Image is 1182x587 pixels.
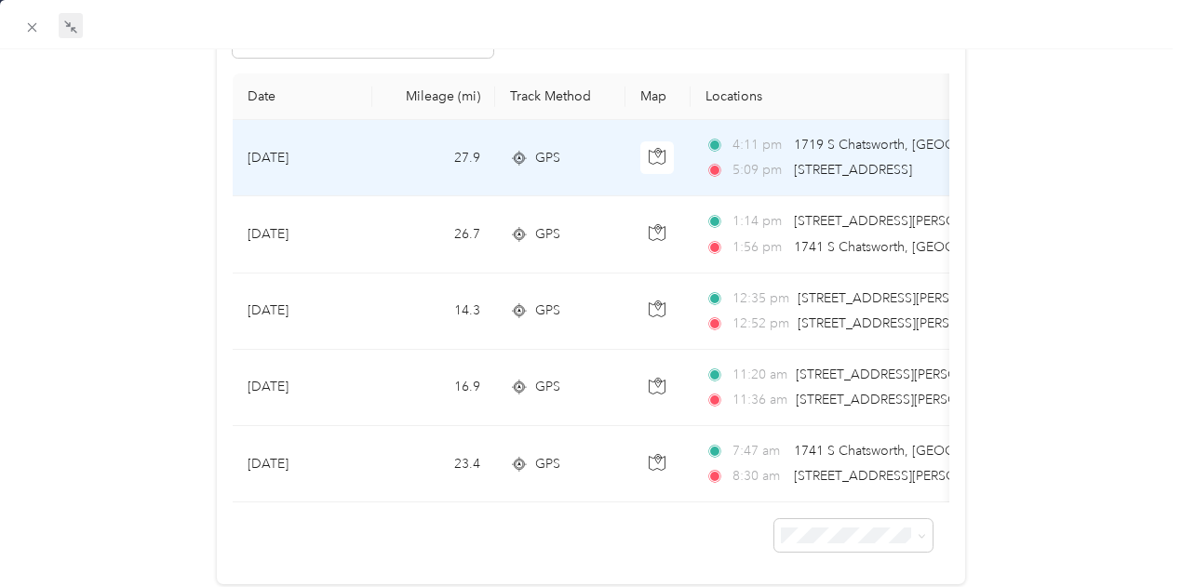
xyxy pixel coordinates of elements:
[1078,483,1182,587] iframe: Everlance-gr Chat Button Frame
[794,162,912,178] span: [STREET_ADDRESS]
[798,315,1019,331] span: [STREET_ADDRESS][PERSON_NAME]
[535,454,560,474] span: GPS
[233,120,372,196] td: [DATE]
[535,148,560,168] span: GPS
[372,273,495,350] td: 14.3
[233,350,372,426] td: [DATE]
[233,273,372,350] td: [DATE]
[535,224,560,245] span: GPS
[732,441,786,461] span: 7:47 am
[372,426,495,502] td: 23.4
[732,160,786,180] span: 5:09 pm
[732,466,786,487] span: 8:30 am
[732,237,786,258] span: 1:56 pm
[372,120,495,196] td: 27.9
[794,468,1015,484] span: [STREET_ADDRESS][PERSON_NAME]
[796,392,1017,407] span: [STREET_ADDRESS][PERSON_NAME]
[535,377,560,397] span: GPS
[732,211,786,232] span: 1:14 pm
[233,73,372,120] th: Date
[691,73,1119,120] th: Locations
[732,390,787,410] span: 11:36 am
[732,288,789,309] span: 12:35 pm
[495,73,625,120] th: Track Method
[794,213,1015,229] span: [STREET_ADDRESS][PERSON_NAME]
[372,196,495,273] td: 26.7
[798,290,1019,306] span: [STREET_ADDRESS][PERSON_NAME]
[372,73,495,120] th: Mileage (mi)
[233,196,372,273] td: [DATE]
[732,314,789,334] span: 12:52 pm
[732,365,787,385] span: 11:20 am
[796,367,1017,382] span: [STREET_ADDRESS][PERSON_NAME]
[625,73,691,120] th: Map
[372,350,495,426] td: 16.9
[535,300,560,321] span: GPS
[732,135,786,155] span: 4:11 pm
[233,426,372,502] td: [DATE]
